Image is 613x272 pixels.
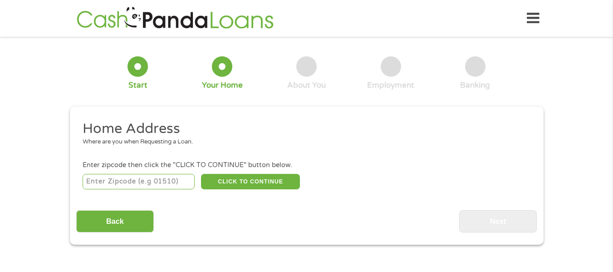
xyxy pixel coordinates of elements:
[83,120,524,138] h2: Home Address
[460,80,490,90] div: Banking
[459,210,537,232] input: Next
[367,80,414,90] div: Employment
[83,138,524,147] div: Where are you when Requesting a Loan.
[76,210,154,232] input: Back
[83,174,195,189] input: Enter Zipcode (e.g 01510)
[287,80,326,90] div: About You
[128,80,147,90] div: Start
[74,5,276,31] img: GetLoanNow Logo
[201,174,300,189] button: CLICK TO CONTINUE
[83,160,530,170] div: Enter zipcode then click the "CLICK TO CONTINUE" button below.
[202,80,243,90] div: Your Home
